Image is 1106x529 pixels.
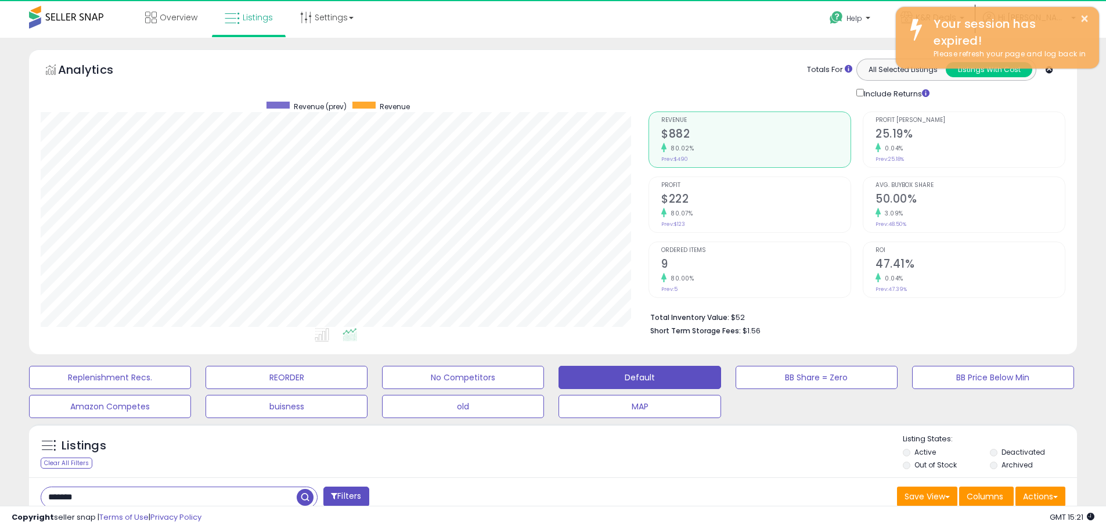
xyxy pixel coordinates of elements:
[876,117,1065,124] span: Profit [PERSON_NAME]
[150,512,201,523] a: Privacy Policy
[29,395,191,418] button: Amazon Competes
[959,487,1014,506] button: Columns
[1001,460,1033,470] label: Archived
[661,192,851,208] h2: $222
[661,156,688,163] small: Prev: $490
[903,434,1077,445] p: Listing States:
[925,16,1090,49] div: Your session has expired!
[881,209,903,218] small: 3.09%
[206,395,368,418] button: buisness
[881,144,903,153] small: 0.04%
[661,127,851,143] h2: $882
[876,286,907,293] small: Prev: 47.39%
[807,64,852,75] div: Totals For
[876,247,1065,254] span: ROI
[99,512,149,523] a: Terms of Use
[12,512,54,523] strong: Copyright
[160,12,197,23] span: Overview
[876,156,904,163] small: Prev: 25.18%
[860,62,946,77] button: All Selected Listings
[897,487,957,506] button: Save View
[294,102,347,111] span: Revenue (prev)
[559,366,720,389] button: Default
[661,257,851,273] h2: 9
[876,257,1065,273] h2: 47.41%
[650,310,1057,323] li: $52
[914,460,957,470] label: Out of Stock
[876,192,1065,208] h2: 50.00%
[41,458,92,469] div: Clear All Filters
[736,366,898,389] button: BB Share = Zero
[667,209,693,218] small: 80.07%
[62,438,106,454] h5: Listings
[661,221,685,228] small: Prev: $123
[743,325,761,336] span: $1.56
[1015,487,1065,506] button: Actions
[661,247,851,254] span: Ordered Items
[667,144,694,153] small: 80.02%
[876,221,906,228] small: Prev: 48.50%
[876,182,1065,189] span: Avg. Buybox Share
[848,87,943,100] div: Include Returns
[1050,512,1094,523] span: 2025-08-11 15:21 GMT
[1080,12,1089,26] button: ×
[650,326,741,336] b: Short Term Storage Fees:
[12,512,201,523] div: seller snap | |
[946,62,1032,77] button: Listings With Cost
[650,312,729,322] b: Total Inventory Value:
[382,366,544,389] button: No Competitors
[820,2,882,38] a: Help
[206,366,368,389] button: REORDER
[243,12,273,23] span: Listings
[382,395,544,418] button: old
[380,102,410,111] span: Revenue
[925,49,1090,60] div: Please refresh your page and log back in
[846,13,862,23] span: Help
[559,395,720,418] button: MAP
[661,182,851,189] span: Profit
[323,487,369,507] button: Filters
[967,491,1003,502] span: Columns
[912,366,1074,389] button: BB Price Below Min
[829,10,844,25] i: Get Help
[661,117,851,124] span: Revenue
[29,366,191,389] button: Replenishment Recs.
[667,274,694,283] small: 80.00%
[58,62,136,81] h5: Analytics
[914,447,936,457] label: Active
[1001,447,1045,457] label: Deactivated
[881,274,903,283] small: 0.04%
[876,127,1065,143] h2: 25.19%
[661,286,678,293] small: Prev: 5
